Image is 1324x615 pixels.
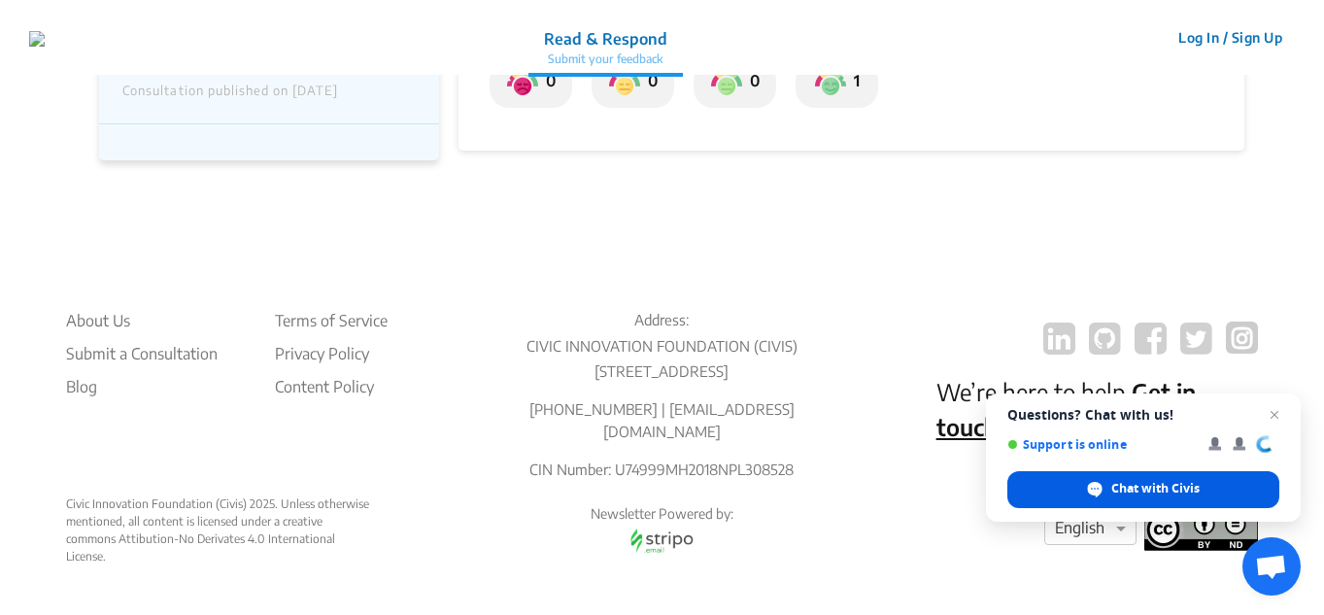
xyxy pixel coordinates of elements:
img: private_somewhat_dissatisfied.png [609,69,640,100]
span: Support is online [1007,437,1195,452]
img: private_somewhat_satisfied.png [711,69,742,100]
img: stripo email logo [621,524,702,558]
p: 0 [742,69,760,100]
img: footer logo [1144,510,1258,551]
img: private_satisfied.png [815,69,846,100]
p: CIVIC INNOVATION FOUNDATION (CIVIS) [501,335,823,358]
p: [STREET_ADDRESS] [501,360,823,383]
p: We’re here to help. [936,374,1258,444]
div: Chat with Civis [1007,471,1279,508]
img: private_dissatisfied.png [507,69,538,100]
li: Terms of Service [275,309,388,332]
p: 1 [846,69,860,100]
li: Content Policy [275,375,388,398]
img: 7907nfqetxyivg6ubhai9kg9bhzr [29,31,45,47]
span: Chat with Civis [1111,480,1200,497]
p: Newsletter Powered by: [501,504,823,524]
p: CIN Number: U74999MH2018NPL308528 [501,459,823,481]
span: Questions? Chat with us! [1007,407,1279,423]
div: Open chat [1242,537,1301,596]
p: Read & Respond [544,27,667,51]
span: Close chat [1263,403,1286,427]
p: [PHONE_NUMBER] | [EMAIL_ADDRESS][DOMAIN_NAME] [501,398,823,442]
p: 0 [538,69,556,100]
button: Log In / Sign Up [1166,22,1295,52]
a: Blog [66,375,218,398]
p: 0 [640,69,658,100]
div: Consultation published on [DATE] [122,84,338,109]
div: Civic Innovation Foundation (Civis) 2025. Unless otherwise mentioned, all content is licensed und... [66,495,372,565]
li: About Us [66,309,218,332]
p: Address: [501,309,823,331]
p: Submit your feedback [544,51,667,68]
li: Privacy Policy [275,342,388,365]
li: Submit a Consultation [66,342,218,365]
